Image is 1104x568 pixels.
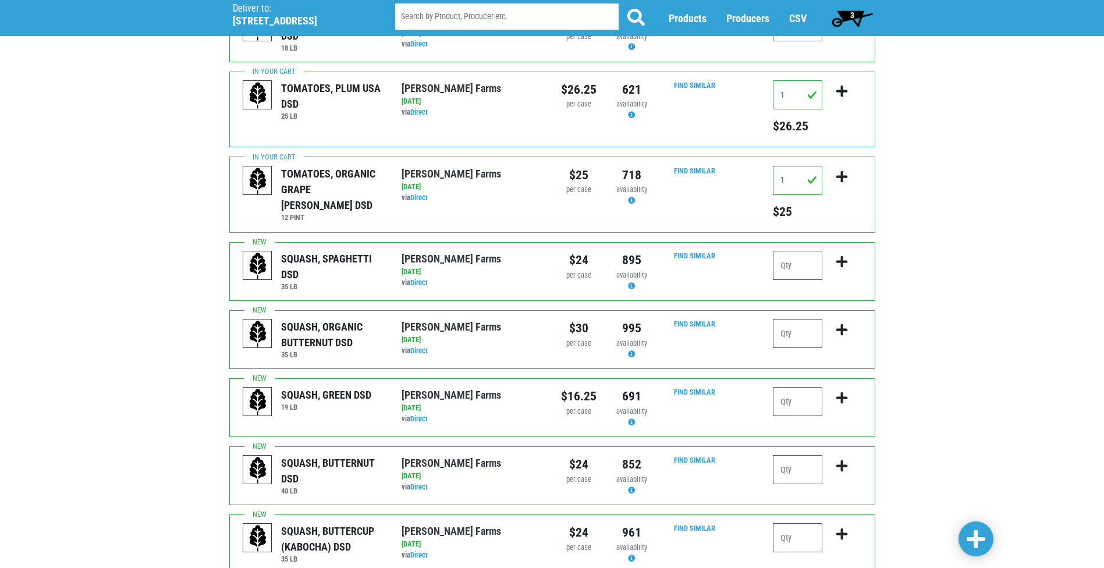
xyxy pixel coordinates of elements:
[233,3,365,15] p: Deliver to:
[402,193,543,204] div: via
[561,184,597,196] div: per case
[243,251,272,281] img: placeholder-variety-43d6402dacf2d531de610a020419775a.svg
[281,112,384,120] h6: 25 LB
[773,319,822,348] input: Qty
[616,407,647,416] span: availability
[614,99,649,121] div: Availability may be subject to change.
[402,457,501,469] a: [PERSON_NAME] Farms
[826,6,878,30] a: 3
[773,80,822,109] input: Qty
[789,12,807,24] a: CSV
[281,523,384,555] div: SQUASH, BUTTERCUP (KABOCHA) DSD
[402,482,543,493] div: via
[402,403,543,414] div: [DATE]
[561,99,597,110] div: per case
[402,267,543,278] div: [DATE]
[410,40,428,48] a: Direct
[410,346,428,355] a: Direct
[243,81,272,110] img: placeholder-variety-43d6402dacf2d531de610a020419775a.svg
[410,108,428,116] a: Direct
[616,475,647,484] span: availability
[561,31,597,42] div: per case
[614,523,649,542] div: 961
[243,524,272,553] img: placeholder-variety-43d6402dacf2d531de610a020419775a.svg
[669,12,707,24] a: Products
[243,388,272,417] img: placeholder-variety-43d6402dacf2d531de610a020419775a.svg
[614,455,649,474] div: 852
[674,81,715,90] a: Find Similar
[773,166,822,195] input: Qty
[773,387,822,416] input: Qty
[674,166,715,175] a: Find Similar
[402,414,543,425] div: via
[402,39,543,50] div: via
[281,166,384,213] div: TOMATOES, ORGANIC GRAPE [PERSON_NAME] DSD
[616,100,647,108] span: availability
[410,482,428,491] a: Direct
[243,319,272,349] img: placeholder-variety-43d6402dacf2d531de610a020419775a.svg
[402,168,501,180] a: [PERSON_NAME] Farms
[281,350,384,359] h6: 35 LB
[614,319,649,338] div: 995
[561,166,597,184] div: $25
[561,523,597,542] div: $24
[402,96,543,107] div: [DATE]
[395,3,619,30] input: Search by Product, Producer etc.
[674,524,715,532] a: Find Similar
[850,10,854,20] span: 3
[402,539,543,550] div: [DATE]
[281,213,384,222] h6: 12 PINT
[674,251,715,260] a: Find Similar
[561,455,597,474] div: $24
[561,319,597,338] div: $30
[614,80,649,99] div: 621
[281,455,384,487] div: SQUASH, BUTTERNUT DSD
[281,319,384,350] div: SQUASH, ORGANIC BUTTERNUT DSD
[561,251,597,269] div: $24
[410,551,428,559] a: Direct
[402,107,543,118] div: via
[773,119,822,134] h5: Total price
[614,184,649,207] div: Availability may be subject to change.
[281,282,384,291] h6: 35 LB
[402,335,543,346] div: [DATE]
[281,44,384,52] h6: 18 LB
[402,550,543,561] div: via
[281,487,384,495] h6: 40 LB
[402,321,501,333] a: [PERSON_NAME] Farms
[616,543,647,552] span: availability
[674,456,715,464] a: Find Similar
[243,166,272,196] img: placeholder-variety-43d6402dacf2d531de610a020419775a.svg
[773,204,822,219] h5: Total price
[614,251,649,269] div: 895
[281,403,371,411] h6: 19 LB
[402,278,543,289] div: via
[561,406,597,417] div: per case
[616,32,647,41] span: availability
[726,12,769,24] a: Producers
[402,471,543,482] div: [DATE]
[616,271,647,279] span: availability
[773,455,822,484] input: Qty
[561,387,597,406] div: $16.25
[614,166,649,184] div: 718
[402,253,501,265] a: [PERSON_NAME] Farms
[402,389,501,401] a: [PERSON_NAME] Farms
[402,346,543,357] div: via
[561,542,597,553] div: per case
[402,182,543,193] div: [DATE]
[561,80,597,99] div: $26.25
[561,270,597,281] div: per case
[281,555,384,563] h6: 35 LB
[410,193,428,202] a: Direct
[674,388,715,396] a: Find Similar
[281,80,384,112] div: TOMATOES, PLUM USA DSD
[773,523,822,552] input: Qty
[410,414,428,423] a: Direct
[561,474,597,485] div: per case
[614,387,649,406] div: 691
[243,456,272,485] img: placeholder-variety-43d6402dacf2d531de610a020419775a.svg
[281,387,371,403] div: SQUASH, GREEN DSD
